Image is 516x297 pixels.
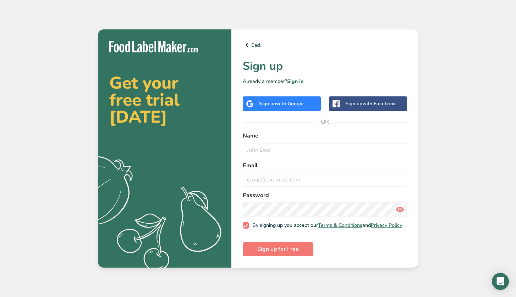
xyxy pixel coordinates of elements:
[276,100,304,107] span: with Google
[345,100,396,107] div: Sign up
[362,100,396,107] span: with Facebook
[243,242,313,256] button: Sign up for Free
[109,41,198,52] img: Food Label Maker
[492,273,509,290] div: Open Intercom Messenger
[259,100,304,107] div: Sign up
[371,222,402,229] a: Privacy Policy
[109,74,220,125] h2: Get your free trial [DATE]
[243,78,407,85] p: Already a member?
[243,143,407,157] input: John Doe
[314,111,335,133] span: OR
[243,41,407,49] a: Back
[243,161,407,170] label: Email
[318,222,362,229] a: Terms & Conditions
[287,78,303,85] a: Sign in
[243,58,407,75] h1: Sign up
[243,173,407,187] input: email@example.com
[243,191,407,200] label: Password
[257,245,299,253] span: Sign up for Free
[243,131,407,140] label: Name
[249,222,402,229] span: By signing up you accept our and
